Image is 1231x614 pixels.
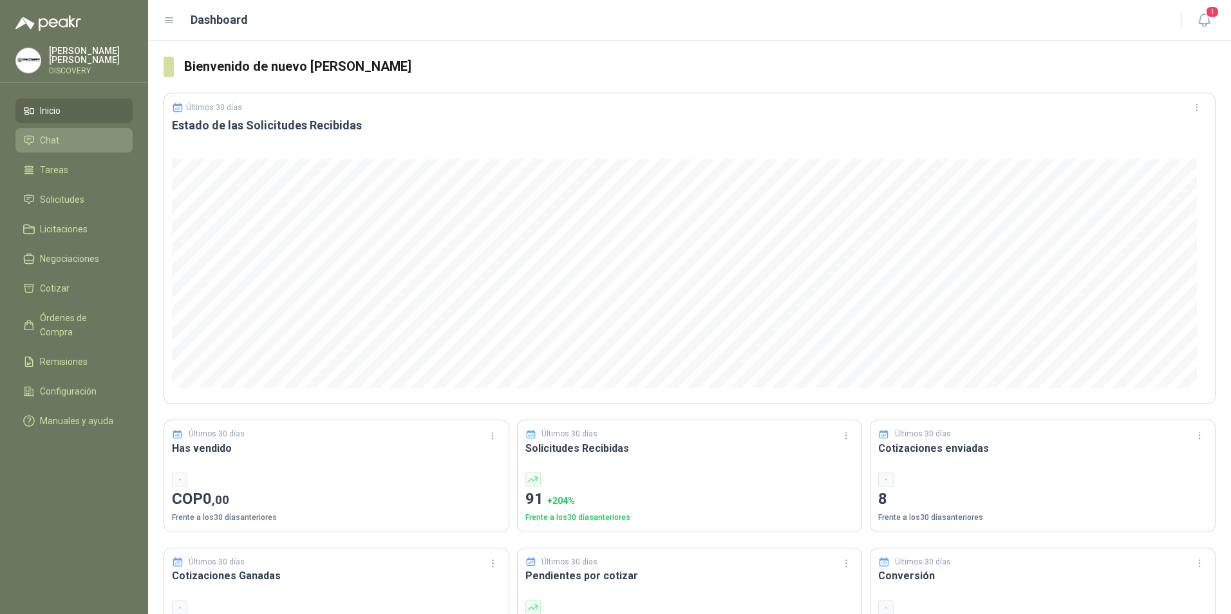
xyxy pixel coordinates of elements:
h1: Dashboard [191,11,248,29]
h3: Cotizaciones Ganadas [172,568,501,584]
h3: Pendientes por cotizar [525,568,854,584]
span: ,00 [212,492,229,507]
span: Configuración [40,384,97,398]
a: Solicitudes [15,187,133,212]
a: Cotizar [15,276,133,301]
p: Últimos 30 días [186,103,242,112]
span: 0 [203,490,229,508]
a: Remisiones [15,349,133,374]
a: Inicio [15,98,133,123]
p: Frente a los 30 días anteriores [172,512,501,524]
img: Company Logo [16,48,41,73]
button: 1 [1192,9,1216,32]
h3: Solicitudes Recibidas [525,440,854,456]
span: Negociaciones [40,252,99,266]
div: - [878,472,894,487]
p: Frente a los 30 días anteriores [878,512,1207,524]
p: Últimos 30 días [895,428,951,440]
span: Chat [40,133,59,147]
div: - [172,472,187,487]
p: COP [172,487,501,512]
span: 1 [1205,6,1219,18]
p: 91 [525,487,854,512]
span: Cotizar [40,281,70,295]
a: Chat [15,128,133,153]
p: 8 [878,487,1207,512]
a: Negociaciones [15,247,133,271]
h3: Bienvenido de nuevo [PERSON_NAME] [184,57,1216,77]
p: Últimos 30 días [895,556,951,568]
p: Últimos 30 días [189,556,245,568]
a: Licitaciones [15,217,133,241]
span: Licitaciones [40,222,88,236]
img: Logo peakr [15,15,81,31]
span: Tareas [40,163,68,177]
span: Órdenes de Compra [40,311,120,339]
h3: Has vendido [172,440,501,456]
p: Últimos 30 días [541,556,597,568]
h3: Estado de las Solicitudes Recibidas [172,118,1207,133]
p: Frente a los 30 días anteriores [525,512,854,524]
p: Últimos 30 días [541,428,597,440]
a: Manuales y ayuda [15,409,133,433]
span: Remisiones [40,355,88,369]
p: [PERSON_NAME] [PERSON_NAME] [49,46,133,64]
p: DISCOVERY [49,67,133,75]
span: Manuales y ayuda [40,414,113,428]
a: Configuración [15,379,133,404]
span: Inicio [40,104,61,118]
a: Tareas [15,158,133,182]
h3: Conversión [878,568,1207,584]
h3: Cotizaciones enviadas [878,440,1207,456]
span: + 204 % [547,496,575,506]
a: Órdenes de Compra [15,306,133,344]
span: Solicitudes [40,192,84,207]
p: Últimos 30 días [189,428,245,440]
